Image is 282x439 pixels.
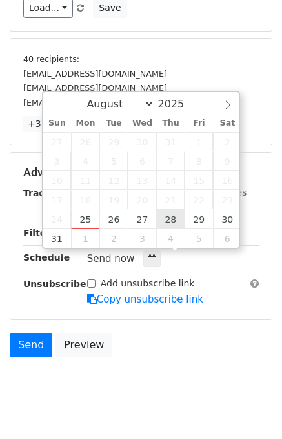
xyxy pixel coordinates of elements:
span: August 5, 2025 [99,151,128,171]
a: Send [10,333,52,357]
span: August 17, 2025 [43,190,72,209]
small: [EMAIL_ADDRESS][DOMAIN_NAME] [23,83,167,93]
span: August 26, 2025 [99,209,128,229]
span: August 8, 2025 [185,151,213,171]
span: August 16, 2025 [213,171,241,190]
span: September 1, 2025 [71,229,99,248]
span: September 5, 2025 [185,229,213,248]
a: +37 more [23,116,77,132]
small: 40 recipients: [23,54,79,64]
h5: Advanced [23,165,259,180]
span: August 2, 2025 [213,132,241,151]
span: July 31, 2025 [156,132,185,151]
span: August 11, 2025 [71,171,99,190]
span: September 3, 2025 [128,229,156,248]
span: Wed [128,119,156,127]
a: Preview [55,333,112,357]
span: August 13, 2025 [128,171,156,190]
span: August 7, 2025 [156,151,185,171]
input: Year [154,98,201,110]
span: Fri [185,119,213,127]
span: Send now [87,253,135,265]
span: August 29, 2025 [185,209,213,229]
label: Add unsubscribe link [101,277,195,290]
span: August 12, 2025 [99,171,128,190]
span: August 1, 2025 [185,132,213,151]
span: August 14, 2025 [156,171,185,190]
strong: Filters [23,228,56,238]
span: August 25, 2025 [71,209,99,229]
span: August 23, 2025 [213,190,241,209]
span: August 9, 2025 [213,151,241,171]
span: Sun [43,119,72,127]
span: August 4, 2025 [71,151,99,171]
span: August 6, 2025 [128,151,156,171]
span: September 4, 2025 [156,229,185,248]
strong: Tracking [23,188,66,198]
span: August 31, 2025 [43,229,72,248]
span: Sat [213,119,241,127]
span: August 20, 2025 [128,190,156,209]
span: August 19, 2025 [99,190,128,209]
span: July 27, 2025 [43,132,72,151]
span: September 2, 2025 [99,229,128,248]
span: August 10, 2025 [43,171,72,190]
span: August 24, 2025 [43,209,72,229]
span: Tue [99,119,128,127]
span: Thu [156,119,185,127]
span: August 15, 2025 [185,171,213,190]
span: Mon [71,119,99,127]
span: August 21, 2025 [156,190,185,209]
span: August 30, 2025 [213,209,241,229]
span: July 30, 2025 [128,132,156,151]
span: July 29, 2025 [99,132,128,151]
strong: Schedule [23,252,70,263]
span: September 6, 2025 [213,229,241,248]
span: August 22, 2025 [185,190,213,209]
span: August 27, 2025 [128,209,156,229]
strong: Unsubscribe [23,279,86,289]
span: August 3, 2025 [43,151,72,171]
span: August 18, 2025 [71,190,99,209]
span: August 28, 2025 [156,209,185,229]
a: Copy unsubscribe link [87,294,203,305]
span: July 28, 2025 [71,132,99,151]
small: [EMAIL_ADDRESS][DOMAIN_NAME] [23,98,167,107]
small: [EMAIL_ADDRESS][DOMAIN_NAME] [23,69,167,79]
iframe: Chat Widget [217,377,282,439]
